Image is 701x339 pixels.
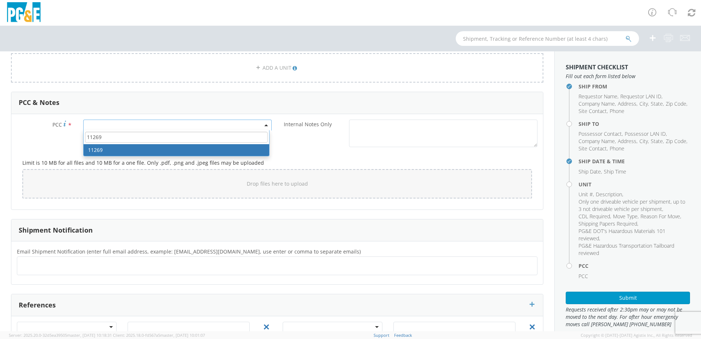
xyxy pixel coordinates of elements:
[639,100,648,107] span: City
[579,93,619,100] li: ,
[579,138,615,145] span: Company Name
[639,100,649,107] li: ,
[67,332,112,338] span: master, [DATE] 10:18:31
[374,332,389,338] a: Support
[625,130,666,137] span: Possessor LAN ID
[618,138,638,145] li: ,
[666,138,686,145] span: Zip Code
[579,130,623,138] li: ,
[579,191,593,198] span: Unit #
[9,332,112,338] span: Server: 2025.20.0-32d5ea39505
[604,168,626,175] span: Ship Time
[284,121,332,128] span: Internal Notes Only
[618,138,636,145] span: Address
[52,121,62,128] span: PCC
[620,93,663,100] li: ,
[579,182,690,187] h4: Unit
[579,227,665,242] span: PG&E DOT's Hazardous Materials 101 reviewed
[579,84,690,89] h4: Ship From
[579,93,617,100] span: Requestor Name
[579,158,690,164] h4: Ship Date & Time
[19,302,56,309] h3: References
[160,332,205,338] span: master, [DATE] 10:01:07
[651,138,663,145] span: State
[17,248,361,255] span: Email Shipment Notification (enter full email address, example: jdoe01@agistix.com, use enter or ...
[579,263,690,269] h4: PCC
[579,220,638,227] li: ,
[579,107,608,115] li: ,
[19,99,59,106] h3: PCC & Notes
[456,31,639,46] input: Shipment, Tracking or Reference Number (at least 4 chars)
[579,121,690,127] h4: Ship To
[579,198,688,213] li: ,
[579,145,607,152] span: Site Contact
[84,144,269,156] li: 11269
[651,100,664,107] li: ,
[11,53,543,83] a: ADD A UNIT
[579,168,602,175] li: ,
[19,227,93,234] h3: Shipment Notification
[579,220,637,227] span: Shipping Papers Required
[666,100,686,107] span: Zip Code
[581,332,692,338] span: Copyright © [DATE]-[DATE] Agistix Inc., All Rights Reserved
[651,138,664,145] li: ,
[579,145,608,152] li: ,
[579,242,674,256] span: PG&E Hazardous Transportation Tailboard reviewed
[618,100,638,107] li: ,
[579,107,607,114] span: Site Contact
[579,227,688,242] li: ,
[610,107,624,114] span: Phone
[579,213,611,220] li: ,
[613,213,639,220] li: ,
[596,191,622,198] span: Description
[113,332,205,338] span: Client: 2025.18.0-fd567a5
[566,306,690,328] span: Requests received after 2:30pm may or may not be moved to the next day. For after hour emergency ...
[566,63,628,71] strong: Shipment Checklist
[566,73,690,80] span: Fill out each form listed below
[579,100,616,107] li: ,
[618,100,636,107] span: Address
[625,130,667,138] li: ,
[247,180,308,187] span: Drop files here to upload
[639,138,649,145] li: ,
[639,138,648,145] span: City
[394,332,412,338] a: Feedback
[579,100,615,107] span: Company Name
[579,191,594,198] li: ,
[610,145,624,152] span: Phone
[666,138,687,145] li: ,
[5,2,42,24] img: pge-logo-06675f144f4cfa6a6814.png
[579,168,601,175] span: Ship Date
[579,198,685,212] span: Only one driveable vehicle per shipment, up to 3 not driveable vehicle per shipment
[579,213,610,220] span: CDL Required
[579,273,588,280] span: PCC
[566,292,690,304] button: Submit
[666,100,687,107] li: ,
[596,191,623,198] li: ,
[651,100,663,107] span: State
[641,213,681,220] li: ,
[620,93,661,100] span: Requestor LAN ID
[613,213,638,220] span: Move Type
[641,213,680,220] span: Reason For Move
[579,138,616,145] li: ,
[579,130,622,137] span: Possessor Contact
[22,160,532,165] h5: Limit is 10 MB for all files and 10 MB for a one file. Only .pdf, .png and .jpeg files may be upl...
